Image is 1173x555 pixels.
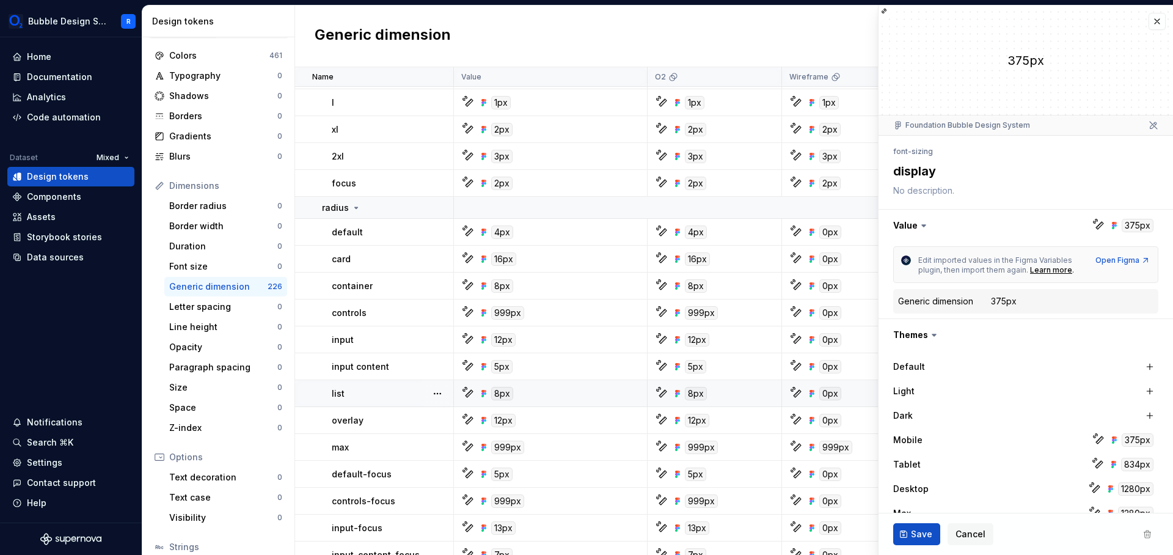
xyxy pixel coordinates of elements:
div: 8px [685,387,707,400]
div: Code automation [27,111,101,123]
p: input [332,334,354,346]
span: Cancel [956,528,985,540]
a: Analytics [7,87,134,107]
span: Mixed [97,153,119,163]
a: Borders0 [150,106,287,126]
div: 0 [277,383,282,392]
p: controls [332,307,367,319]
div: 0 [277,493,282,502]
p: 2xl [332,150,344,163]
div: Typography [169,70,277,82]
div: Notifications [27,416,82,428]
a: Home [7,47,134,67]
p: container [332,280,373,292]
div: Documentation [27,71,92,83]
div: 0 [277,91,282,101]
div: 0 [277,131,282,141]
a: Settings [7,453,134,472]
button: Search ⌘K [7,433,134,452]
div: 999px [819,441,852,454]
div: 999px [491,494,524,508]
div: 5px [685,360,706,373]
div: 4px [685,226,707,239]
a: Line height0 [164,317,287,337]
div: 461 [269,51,282,61]
div: 999px [685,494,718,508]
a: Assets [7,207,134,227]
div: 0px [819,414,841,427]
div: 0 [277,403,282,413]
a: Font size0 [164,257,287,276]
p: Name [312,72,334,82]
div: Generic dimension [169,281,268,293]
div: 0 [277,241,282,251]
a: Shadows0 [150,86,287,106]
div: Font size [169,260,277,273]
div: R [126,17,131,26]
p: input-focus [332,522,382,534]
a: Border width0 [164,216,287,236]
div: 5px [685,468,706,481]
div: Storybook stories [27,231,102,243]
div: 0 [277,423,282,433]
div: Borders [169,110,277,122]
div: 1px [491,96,511,109]
div: 2px [819,123,841,136]
div: Contact support [27,477,96,489]
button: Contact support [7,473,134,493]
div: 0 [277,302,282,312]
label: Desktop [893,483,929,495]
div: 1280px [1118,507,1153,520]
a: Border radius0 [164,196,287,216]
div: Generic dimension [898,295,973,307]
div: 13px [491,521,516,535]
span: Save [911,528,932,540]
div: 5px [491,468,513,481]
div: Border radius [169,200,277,212]
p: card [332,253,351,265]
div: Data sources [27,251,84,263]
button: Notifications [7,413,134,432]
p: radius [322,202,349,214]
div: 0 [277,262,282,271]
div: 375px [991,295,1017,307]
div: 0px [819,387,841,400]
div: Blurs [169,150,277,163]
p: list [332,388,345,400]
div: Settings [27,457,62,469]
div: Line height [169,321,277,333]
div: Components [27,191,81,203]
textarea: display [891,160,1156,182]
div: 0 [277,152,282,161]
a: Learn more [1030,265,1072,275]
p: Value [461,72,481,82]
div: 2px [491,177,513,190]
a: Paragraph spacing0 [164,358,287,377]
div: 0 [277,322,282,332]
p: controls-focus [332,495,395,507]
div: Gradients [169,130,277,142]
h2: Generic dimension [315,25,451,47]
div: Options [169,451,282,463]
div: 0 [277,221,282,231]
div: 8px [491,279,513,293]
div: 1px [685,96,704,109]
p: O2 [655,72,666,82]
div: Dimensions [169,180,282,192]
a: Blurs0 [150,147,287,166]
li: font-sizing [893,147,933,156]
div: 999px [685,441,718,454]
p: max [332,441,349,454]
div: 12px [491,414,516,427]
p: Wireframe [789,72,828,82]
div: 834px [1121,458,1153,471]
a: Opacity0 [164,337,287,357]
div: 3px [819,150,841,163]
button: Help [7,493,134,513]
div: Space [169,402,277,414]
div: 999px [491,441,524,454]
div: 0px [819,521,841,535]
div: 2px [685,123,706,136]
div: Search ⌘K [27,436,73,449]
div: 999px [491,306,524,320]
